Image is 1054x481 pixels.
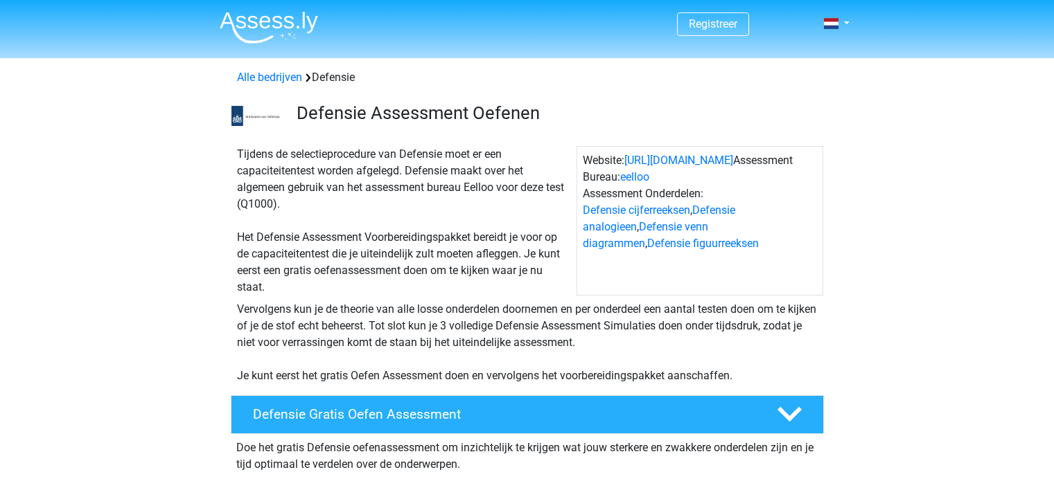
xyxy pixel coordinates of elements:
[237,71,302,84] a: Alle bedrijven
[647,237,759,250] a: Defensie figuurreeksen
[231,146,577,296] div: Tijdens de selectieprocedure van Defensie moet er een capaciteitentest worden afgelegd. Defensie ...
[583,203,735,233] a: Defensie analogieen
[583,203,690,217] a: Defensie cijferreeksen
[225,395,829,434] a: Defensie Gratis Oefen Assessment
[253,406,755,422] h4: Defensie Gratis Oefen Assessment
[624,154,733,167] a: [URL][DOMAIN_NAME]
[583,220,708,250] a: Defensie venn diagrammen
[231,434,824,473] div: Doe het gratis Defensie oefenassessment om inzichtelijk te krijgen wat jouw sterkere en zwakkere ...
[220,11,318,44] img: Assessly
[297,102,813,124] h3: Defensie Assessment Oefenen
[231,301,823,384] div: Vervolgens kun je de theorie van alle losse onderdelen doornemen en per onderdeel een aantal test...
[620,170,649,183] a: eelloo
[689,17,737,30] a: Registreer
[577,146,823,296] div: Website: Assessment Bureau: Assessment Onderdelen: , , ,
[231,69,823,86] div: Defensie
